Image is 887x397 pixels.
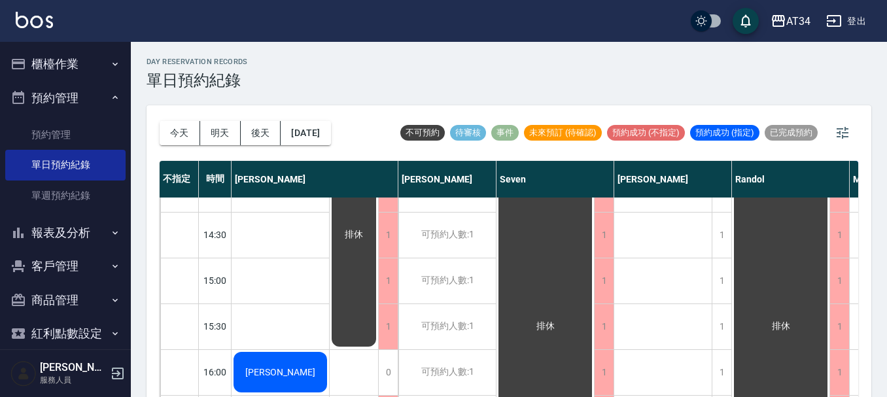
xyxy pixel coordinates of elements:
span: 排休 [342,229,366,241]
button: 客戶管理 [5,249,126,283]
span: 預約成功 (不指定) [607,127,685,139]
div: 0 [378,350,398,395]
div: 1 [712,258,731,303]
button: 報表及分析 [5,216,126,250]
h5: [PERSON_NAME] [40,361,107,374]
div: 1 [712,350,731,395]
div: AT34 [786,13,810,29]
div: 可預約人數:1 [398,350,496,395]
button: 櫃檯作業 [5,47,126,81]
div: 1 [712,213,731,258]
button: AT34 [765,8,816,35]
button: save [733,8,759,34]
button: 紅利點數設定 [5,317,126,351]
button: 商品管理 [5,283,126,317]
div: 15:00 [199,258,232,303]
div: 14:30 [199,212,232,258]
img: Logo [16,12,53,28]
button: 預約管理 [5,81,126,115]
div: 可預約人數:1 [398,304,496,349]
div: Seven [496,161,614,198]
a: 單日預約紀錄 [5,150,126,180]
div: [PERSON_NAME] [232,161,398,198]
h3: 單日預約紀錄 [147,71,248,90]
div: 1 [594,304,614,349]
div: 1 [594,350,614,395]
div: 可預約人數:1 [398,213,496,258]
a: 預約管理 [5,120,126,150]
div: 1 [712,304,731,349]
span: 排休 [534,320,557,332]
div: 1 [829,258,849,303]
a: 單週預約紀錄 [5,181,126,211]
span: 未來預訂 (待確認) [524,127,602,139]
button: 今天 [160,121,200,145]
button: 登出 [821,9,871,33]
p: 服務人員 [40,374,107,386]
div: 不指定 [160,161,199,198]
span: 排休 [769,320,793,332]
div: Randol [732,161,850,198]
span: 事件 [491,127,519,139]
div: 1 [829,213,849,258]
div: [PERSON_NAME] [614,161,732,198]
div: [PERSON_NAME] [398,161,496,198]
div: 1 [378,213,398,258]
button: 明天 [200,121,241,145]
img: Person [10,360,37,387]
div: 1 [378,258,398,303]
button: [DATE] [281,121,330,145]
div: 可預約人數:1 [398,258,496,303]
div: 時間 [199,161,232,198]
h2: day Reservation records [147,58,248,66]
div: 1 [378,304,398,349]
div: 1 [594,258,614,303]
div: 1 [829,350,849,395]
span: 已完成預約 [765,127,818,139]
span: 不可預約 [400,127,445,139]
span: 待審核 [450,127,486,139]
span: [PERSON_NAME] [243,367,318,377]
div: 15:30 [199,303,232,349]
button: 後天 [241,121,281,145]
div: 16:00 [199,349,232,395]
div: 1 [829,304,849,349]
span: 預約成功 (指定) [690,127,759,139]
div: 1 [594,213,614,258]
